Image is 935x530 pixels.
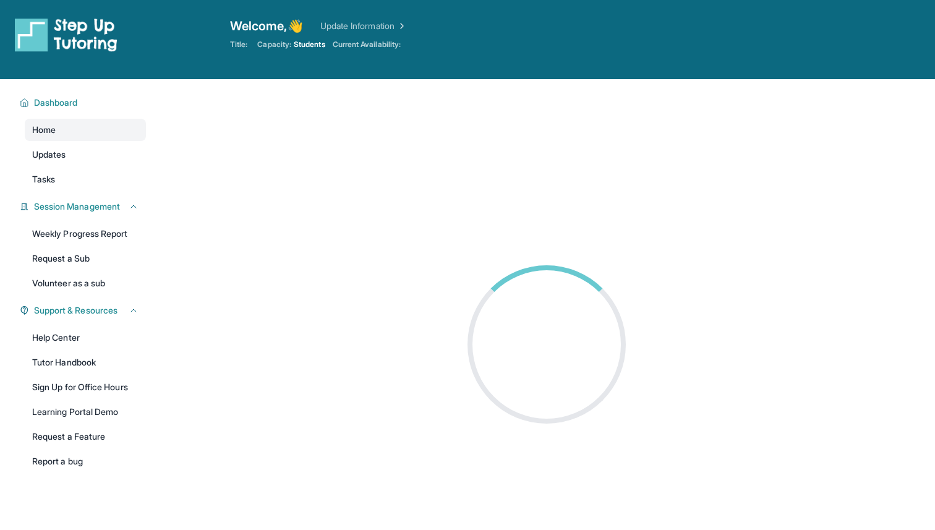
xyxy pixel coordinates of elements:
[25,327,146,349] a: Help Center
[29,304,139,317] button: Support & Resources
[230,17,303,35] span: Welcome, 👋
[25,376,146,398] a: Sign Up for Office Hours
[34,200,120,213] span: Session Management
[32,173,55,186] span: Tasks
[25,272,146,294] a: Volunteer as a sub
[25,351,146,374] a: Tutor Handbook
[25,450,146,472] a: Report a bug
[29,96,139,109] button: Dashboard
[257,40,291,49] span: Capacity:
[294,40,325,49] span: Students
[320,20,407,32] a: Update Information
[25,247,146,270] a: Request a Sub
[25,401,146,423] a: Learning Portal Demo
[34,96,78,109] span: Dashboard
[15,17,117,52] img: logo
[333,40,401,49] span: Current Availability:
[25,168,146,190] a: Tasks
[34,304,117,317] span: Support & Resources
[230,40,247,49] span: Title:
[25,143,146,166] a: Updates
[32,124,56,136] span: Home
[32,148,66,161] span: Updates
[25,119,146,141] a: Home
[25,223,146,245] a: Weekly Progress Report
[29,200,139,213] button: Session Management
[395,20,407,32] img: Chevron Right
[25,425,146,448] a: Request a Feature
